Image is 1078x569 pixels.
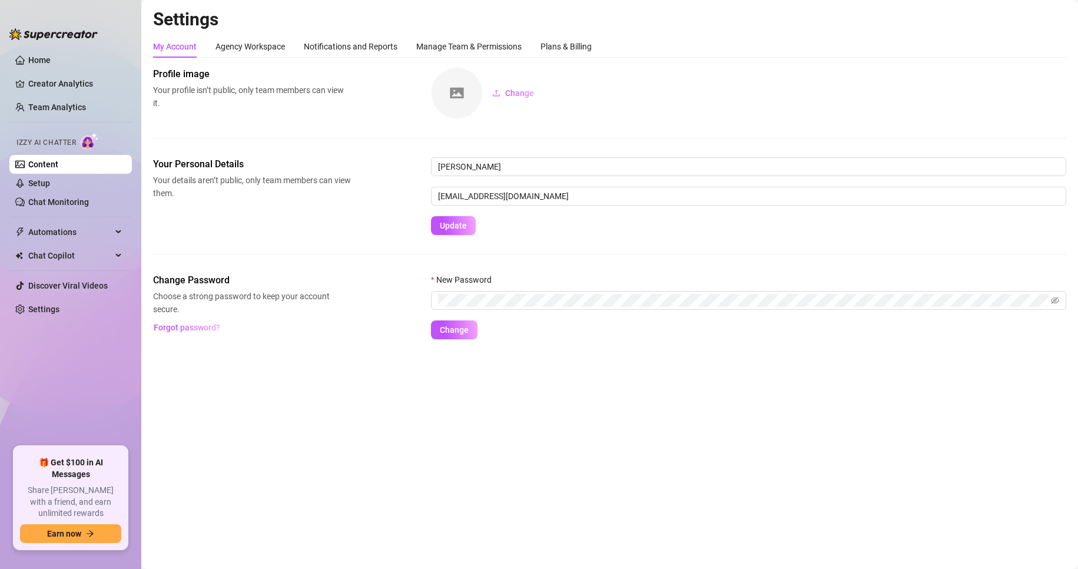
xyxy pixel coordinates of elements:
[431,216,476,235] button: Update
[1038,529,1066,557] iframe: Intercom live chat
[153,318,220,337] button: Forgot password?
[28,102,86,112] a: Team Analytics
[153,157,351,171] span: Your Personal Details
[492,89,500,97] span: upload
[438,294,1049,307] input: New Password
[431,273,499,286] label: New Password
[20,485,121,520] span: Share [PERSON_NAME] with a friend, and earn unlimited rewards
[431,187,1066,206] input: Enter new email
[440,325,469,335] span: Change
[47,529,81,538] span: Earn now
[153,40,197,53] div: My Account
[9,28,98,40] img: logo-BBDzfeDw.svg
[15,227,25,237] span: thunderbolt
[215,40,285,53] div: Agency Workspace
[153,84,351,110] span: Your profile isn’t public, only team members can view it.
[432,68,482,118] img: square-placeholder.png
[153,8,1066,31] h2: Settings
[28,305,59,314] a: Settings
[431,320,477,339] button: Change
[28,55,51,65] a: Home
[86,530,94,538] span: arrow-right
[16,137,76,148] span: Izzy AI Chatter
[431,157,1066,176] input: Enter name
[505,88,534,98] span: Change
[28,160,58,169] a: Content
[15,252,23,260] img: Chat Copilot
[154,323,220,332] span: Forgot password?
[20,524,121,543] button: Earn nowarrow-right
[153,273,351,287] span: Change Password
[416,40,522,53] div: Manage Team & Permissions
[153,67,351,81] span: Profile image
[1051,296,1059,305] span: eye-invisible
[28,178,50,188] a: Setup
[483,84,543,102] button: Change
[28,223,112,242] span: Automations
[28,246,112,265] span: Chat Copilot
[304,40,397,53] div: Notifications and Reports
[20,457,121,480] span: 🎁 Get $100 in AI Messages
[81,133,99,150] img: AI Chatter
[153,174,351,200] span: Your details aren’t public, only team members can view them.
[28,281,108,290] a: Discover Viral Videos
[540,40,592,53] div: Plans & Billing
[440,221,467,230] span: Update
[28,197,89,207] a: Chat Monitoring
[153,290,351,316] span: Choose a strong password to keep your account secure.
[28,74,122,93] a: Creator Analytics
